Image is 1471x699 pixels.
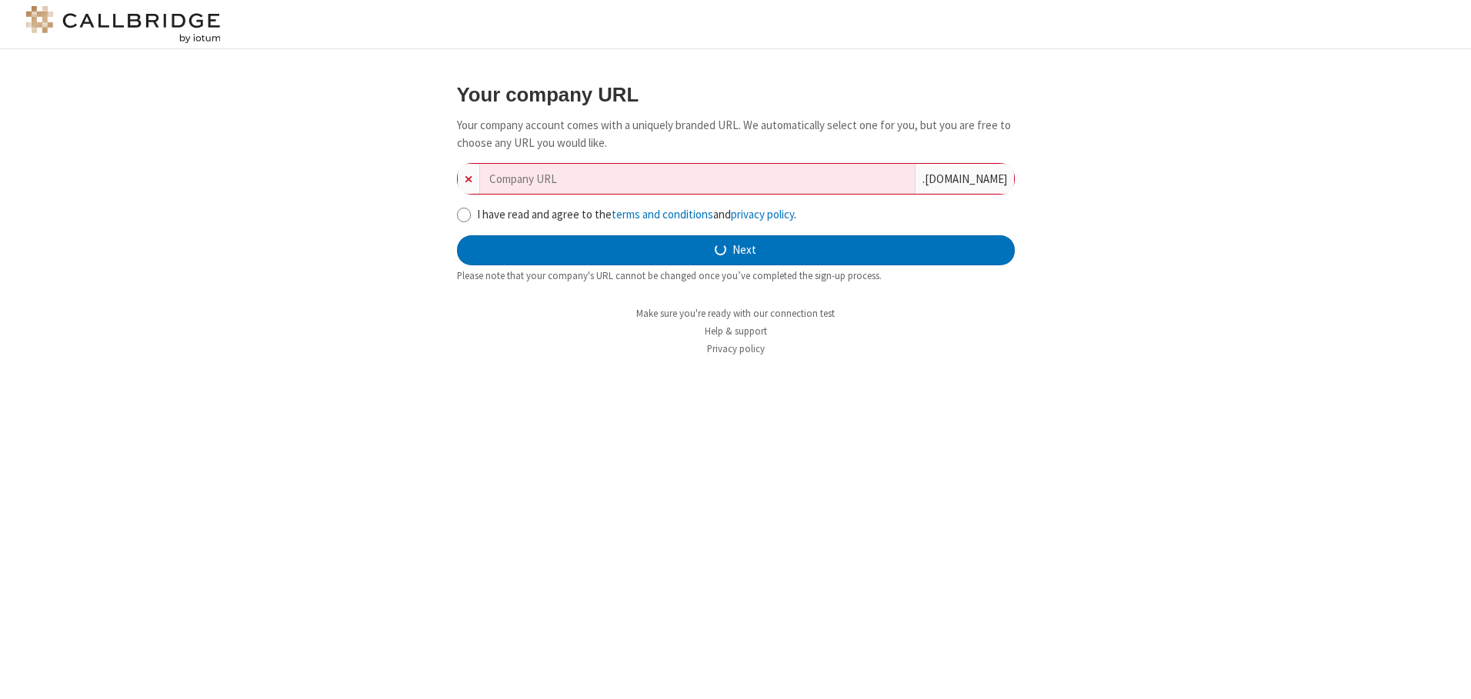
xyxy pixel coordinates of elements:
[480,164,915,194] input: Company URL
[457,235,1015,266] button: Next
[915,164,1014,194] div: . [DOMAIN_NAME]
[707,342,765,355] a: Privacy policy
[612,207,713,221] a: terms and conditions
[732,241,756,259] span: Next
[731,207,794,221] a: privacy policy
[457,117,1015,151] p: Your company account comes with a uniquely branded URL. We automatically select one for you, but ...
[457,268,1015,283] div: Please note that your company's URL cannot be changed once you’ve completed the sign-up process.
[23,6,223,43] img: logo@2x.png
[705,325,767,338] a: Help & support
[636,307,835,320] a: Make sure you're ready with our connection test
[477,206,1015,224] label: I have read and agree to the and .
[457,84,1015,105] h3: Your company URL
